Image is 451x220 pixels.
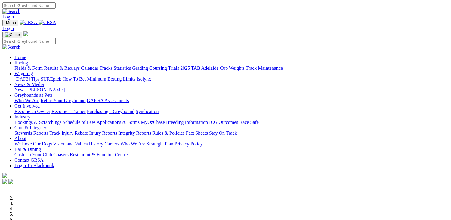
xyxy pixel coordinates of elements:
[87,98,129,103] a: GAP SA Assessments
[175,141,203,146] a: Privacy Policy
[14,55,26,60] a: Home
[209,120,238,125] a: ICG Outcomes
[89,141,103,146] a: History
[14,130,48,136] a: Stewards Reports
[14,76,39,81] a: [DATE] Tips
[209,130,237,136] a: Stay On Track
[120,141,145,146] a: Who We Are
[41,76,61,81] a: SUREpick
[229,66,245,71] a: Weights
[152,130,185,136] a: Rules & Policies
[168,66,179,71] a: Trials
[2,44,20,50] img: Search
[2,38,56,44] input: Search
[41,98,86,103] a: Retire Your Greyhound
[180,66,228,71] a: 2025 TAB Adelaide Cup
[14,103,40,108] a: Get Involved
[53,152,128,157] a: Chasers Restaurant & Function Centre
[136,109,159,114] a: Syndication
[23,31,28,36] img: logo-grsa-white.png
[14,130,449,136] div: Care & Integrity
[87,109,134,114] a: Purchasing a Greyhound
[166,120,208,125] a: Breeding Information
[14,141,449,147] div: About
[97,120,140,125] a: Applications & Forms
[137,76,151,81] a: Isolynx
[14,109,449,114] div: Get Involved
[2,9,20,14] img: Search
[14,163,54,168] a: Login To Blackbook
[14,152,52,157] a: Cash Up Your Club
[2,179,7,184] img: facebook.svg
[14,66,43,71] a: Fields & Form
[14,98,449,103] div: Greyhounds as Pets
[2,26,14,31] a: Login
[2,173,7,178] img: logo-grsa-white.png
[2,20,18,26] button: Toggle navigation
[14,136,26,141] a: About
[87,76,135,81] a: Minimum Betting Limits
[6,20,16,25] span: Menu
[14,114,30,119] a: Industry
[14,147,41,152] a: Bar & Dining
[14,120,61,125] a: Bookings & Scratchings
[246,66,283,71] a: Track Maintenance
[147,141,173,146] a: Strategic Plan
[44,66,80,71] a: Results & Replays
[14,120,449,125] div: Industry
[141,120,165,125] a: MyOzChase
[2,14,14,19] a: Login
[104,141,119,146] a: Careers
[26,87,65,92] a: [PERSON_NAME]
[81,66,98,71] a: Calendar
[100,66,113,71] a: Tracks
[14,60,28,65] a: Racing
[14,87,449,93] div: News & Media
[2,2,56,9] input: Search
[63,120,95,125] a: Schedule of Fees
[51,109,86,114] a: Become a Trainer
[14,71,33,76] a: Wagering
[53,141,88,146] a: Vision and Values
[89,130,117,136] a: Injury Reports
[132,66,148,71] a: Grading
[14,109,50,114] a: Become an Owner
[63,76,86,81] a: How To Bet
[14,66,449,71] div: Racing
[39,20,56,25] img: GRSA
[14,141,52,146] a: We Love Our Dogs
[2,32,22,38] button: Toggle navigation
[20,20,37,25] img: GRSA
[5,32,20,37] img: Close
[118,130,151,136] a: Integrity Reports
[8,179,13,184] img: twitter.svg
[14,157,43,163] a: Contact GRSA
[14,82,44,87] a: News & Media
[14,76,449,82] div: Wagering
[14,152,449,157] div: Bar & Dining
[114,66,131,71] a: Statistics
[149,66,167,71] a: Coursing
[14,98,39,103] a: Who We Are
[14,125,46,130] a: Care & Integrity
[239,120,258,125] a: Race Safe
[14,93,52,98] a: Greyhounds as Pets
[14,87,25,92] a: News
[49,130,88,136] a: Track Injury Rebate
[186,130,208,136] a: Fact Sheets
